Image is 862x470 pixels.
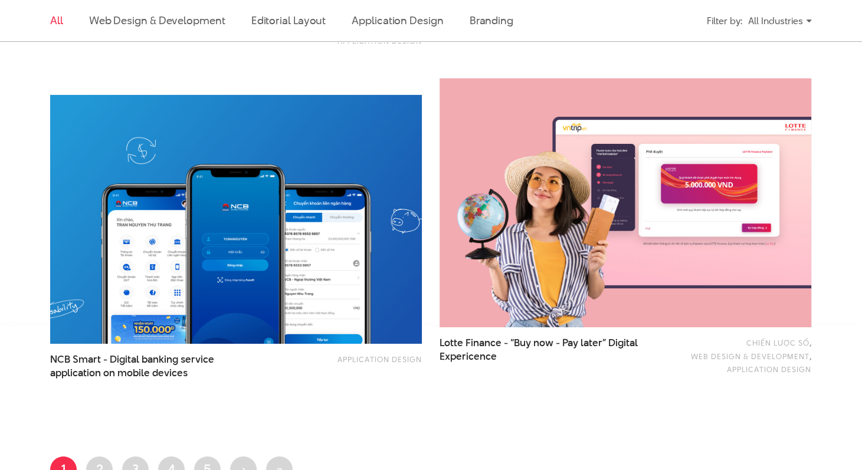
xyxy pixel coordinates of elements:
a: Application Design [337,354,422,364]
a: Lotte Finance - “Buy now - Pay later” DigitalExpericence [440,336,644,363]
span: application on mobile devices [50,366,188,380]
div: Filter by: [707,11,742,31]
a: Chiến lược số [746,337,809,348]
span: Expericence [440,350,497,363]
a: Application Design [727,364,811,374]
a: Web Design & Development [89,13,225,28]
span: NCB Smart - Digital banking service [50,353,255,380]
img: Thumbnail [440,78,811,327]
a: Web Design & Development [691,351,809,361]
a: Application Design [352,13,443,28]
img: NCB Smart - Ứng dụng dịch vụ ngân hàng điện tử [50,95,422,344]
a: Branding [470,13,513,28]
a: Editorial Layout [251,13,326,28]
a: NCB Smart - Digital banking serviceapplication on mobile devices [50,353,255,380]
a: All [50,13,63,28]
div: All Industries [748,11,812,31]
div: , , [663,336,811,376]
span: Lotte Finance - “Buy now - Pay later” Digital [440,336,644,363]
